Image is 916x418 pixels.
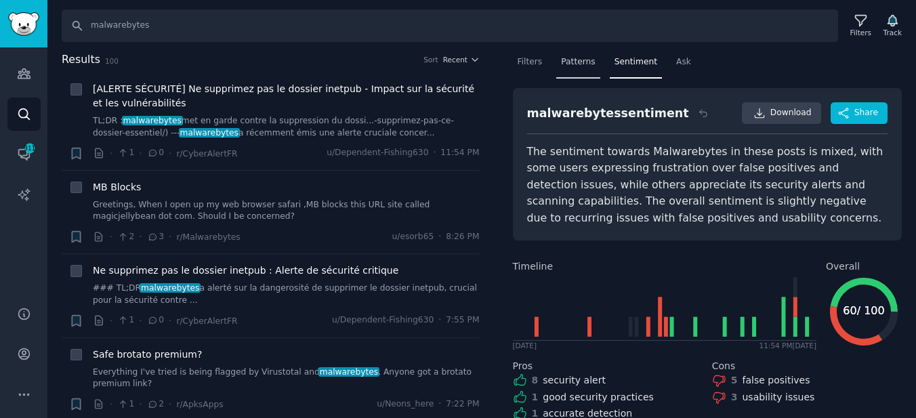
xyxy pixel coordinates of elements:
a: Ne supprimez pas le dossier inetpub : Alerte de sécurité critique [93,264,398,278]
span: 1 [117,314,134,327]
button: Share [831,102,888,124]
span: · [438,398,441,411]
span: Patterns [561,56,595,68]
div: 1 [532,390,539,404]
span: r/ApksApps [176,400,223,409]
a: Everything I've tried is being flagged by Virustotal andmalwarebytes. Anyone got a brotato premiu... [93,367,480,390]
span: · [139,230,142,244]
span: malwarebytes [122,116,183,125]
div: usability issues [743,390,815,404]
input: Search Keyword [62,9,838,42]
span: u/Dependent-Fishing630 [332,314,434,327]
span: u/Dependent-Fishing630 [327,147,428,159]
span: Filters [518,56,543,68]
span: · [169,146,171,161]
span: 2 [117,231,134,243]
span: · [438,231,441,243]
span: · [433,147,436,159]
span: 2 [147,398,164,411]
a: TL;DR :malwarebytesmet en garde contre la suppression du dossi...-supprimez-pas-ce-dossier-essent... [93,115,480,139]
span: Overall [826,259,860,274]
span: Recent [443,55,467,64]
div: The sentiment towards Malwarebytes in these posts is mixed, with some users expressing frustratio... [527,144,888,227]
div: Filters [850,28,871,37]
span: · [110,397,112,411]
span: 1 [117,398,134,411]
span: Share [854,107,878,119]
a: Greetings, When I open up my web browser safari ,MB blocks this URL site called magicjellybean do... [93,199,480,223]
a: MB Blocks [93,180,141,194]
span: · [110,230,112,244]
span: r/CyberAlertFR [176,316,237,326]
span: 7:22 PM [446,398,479,411]
span: Cons [712,359,736,373]
span: malwarebytes [318,367,379,377]
span: u/esorb65 [392,231,434,243]
div: 5 [731,373,738,388]
span: r/Malwarebytes [176,232,240,242]
div: 11:54 PM [DATE] [759,341,816,350]
span: 311 [24,144,36,153]
div: 3 [731,390,738,404]
span: r/CyberAlertFR [176,149,237,159]
span: · [139,397,142,411]
span: 8:26 PM [446,231,479,243]
span: · [110,314,112,328]
div: malwarebytes sentiment [527,105,689,122]
a: 311 [7,138,41,171]
span: malwarebytes [179,128,240,138]
span: 0 [147,314,164,327]
span: Sentiment [615,56,657,68]
a: ### TL;DRmalwarebytesa alerté sur la dangerosité de supprimer le dossier inetpub, crucial pour la... [93,283,480,306]
span: 11:54 PM [440,147,479,159]
span: 100 [105,57,119,65]
span: 7:55 PM [446,314,479,327]
span: Ask [676,56,691,68]
button: Track [879,12,907,40]
div: security alert [543,373,606,388]
span: · [169,397,171,411]
span: Timeline [513,259,554,274]
span: · [139,314,142,328]
button: Recent [443,55,480,64]
a: Safe brotato premium? [93,348,202,362]
span: 1 [117,147,134,159]
span: · [169,230,171,244]
img: GummySearch logo [8,12,39,36]
div: Sort [423,55,438,64]
a: [ALERTE SÉCURITÉ] Ne supprimez pas le dossier inetpub - Impact sur la sécurité et les vulnérabilités [93,82,480,110]
span: Pros [513,359,533,373]
span: · [139,146,142,161]
span: malwarebytes [140,283,201,293]
a: Download [742,102,821,124]
span: 3 [147,231,164,243]
span: Download [770,107,812,119]
span: · [169,314,171,328]
text: 60 / 100 [843,304,884,317]
div: good security practices [543,390,654,404]
div: false positives [743,373,810,388]
span: · [110,146,112,161]
span: Results [62,51,100,68]
span: · [438,314,441,327]
span: u/Neons_here [377,398,434,411]
div: [DATE] [513,341,537,350]
div: 8 [532,373,539,388]
span: 0 [147,147,164,159]
div: Track [883,28,902,37]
